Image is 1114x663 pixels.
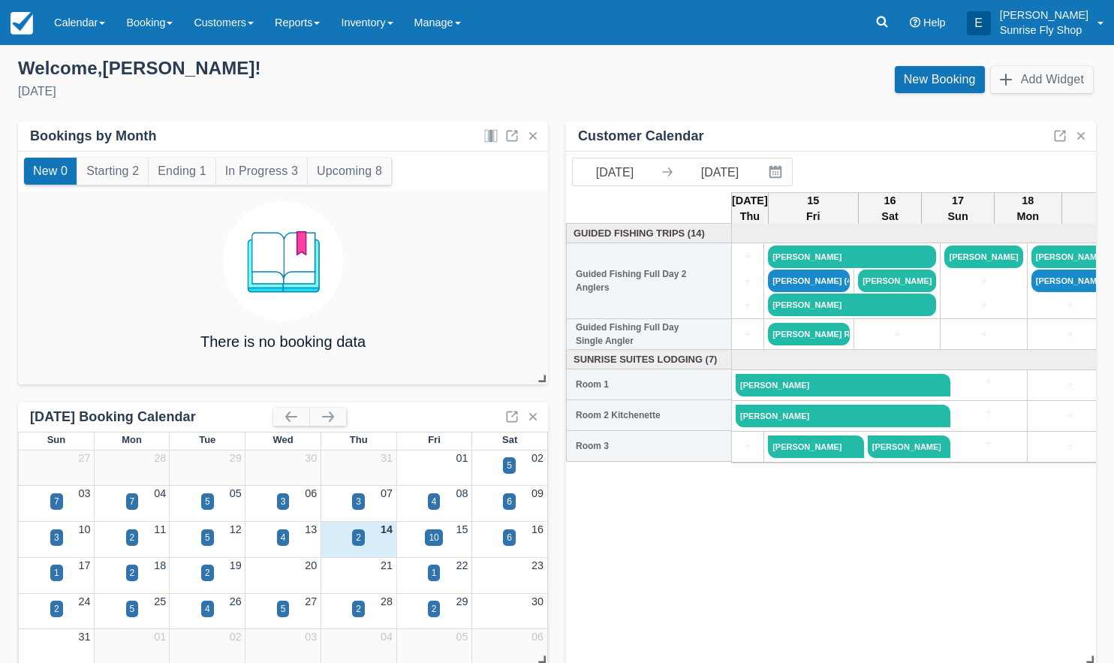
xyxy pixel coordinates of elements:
[205,566,210,580] div: 2
[736,438,760,455] a: +
[1031,246,1109,268] a: [PERSON_NAME]
[456,523,468,535] a: 15
[54,566,59,580] div: 1
[944,273,1022,290] a: +
[54,495,59,508] div: 7
[910,17,920,28] i: Help
[736,249,760,265] a: +
[154,559,166,571] a: 18
[216,158,307,185] button: In Progress 3
[154,487,166,499] a: 04
[923,17,946,29] span: Help
[502,434,517,445] span: Sat
[154,631,166,643] a: 01
[578,128,704,145] div: Customer Calendar
[381,487,393,499] a: 07
[1000,8,1088,23] p: [PERSON_NAME]
[736,405,941,427] a: [PERSON_NAME]
[991,66,1093,93] button: Add Widget
[356,495,361,508] div: 3
[768,270,850,292] a: [PERSON_NAME] (4)
[768,323,850,345] a: [PERSON_NAME] Re
[230,631,242,643] a: 02
[531,595,543,607] a: 30
[1031,408,1109,424] a: +
[868,435,941,458] a: [PERSON_NAME]
[79,523,91,535] a: 10
[736,327,760,343] a: +
[736,297,760,314] a: +
[858,327,936,343] a: +
[305,595,317,607] a: 27
[941,435,1023,452] a: +
[281,602,286,616] div: 5
[154,452,166,464] a: 28
[456,631,468,643] a: 05
[381,595,393,607] a: 28
[768,192,858,225] th: 15 Fri
[11,12,33,35] img: checkfront-main-nav-mini-logo.png
[507,459,512,472] div: 5
[507,495,512,508] div: 6
[567,369,732,400] th: Room 1
[356,531,361,544] div: 2
[230,559,242,571] a: 19
[305,487,317,499] a: 06
[858,270,936,292] a: [PERSON_NAME]
[272,434,293,445] span: Wed
[1031,377,1109,393] a: +
[230,487,242,499] a: 05
[567,243,732,318] th: Guided Fishing Full Day 2 Anglers
[429,531,438,544] div: 10
[79,559,91,571] a: 17
[154,595,166,607] a: 25
[432,602,437,616] div: 2
[305,523,317,535] a: 13
[531,631,543,643] a: 06
[1031,438,1109,455] a: +
[432,495,437,508] div: 4
[308,158,391,185] button: Upcoming 8
[768,435,854,458] a: [PERSON_NAME]
[199,434,215,445] span: Tue
[77,158,148,185] button: Starting 2
[223,201,343,321] img: booking.png
[381,559,393,571] a: 21
[381,523,393,535] a: 14
[428,434,441,445] span: Fri
[356,602,361,616] div: 2
[456,487,468,499] a: 08
[18,83,545,101] div: [DATE]
[507,531,512,544] div: 6
[567,318,732,349] th: Guided Fishing Full Day Single Angler
[941,405,1023,421] a: +
[571,226,728,240] a: Guided Fishing Trips (14)
[130,566,135,580] div: 2
[24,158,77,185] button: New 0
[762,158,792,185] button: Interact with the calendar and add the check-in date for your trip.
[130,495,135,508] div: 7
[230,523,242,535] a: 12
[531,452,543,464] a: 02
[230,452,242,464] a: 29
[736,273,760,290] a: +
[941,374,1023,390] a: +
[205,495,210,508] div: 5
[573,158,657,185] input: Start Date
[994,192,1061,225] th: 18 Mon
[79,631,91,643] a: 31
[944,327,1022,343] a: +
[200,333,366,350] h4: There is no booking data
[456,559,468,571] a: 22
[154,523,166,535] a: 11
[768,294,936,316] a: [PERSON_NAME]
[381,452,393,464] a: 31
[149,158,215,185] button: Ending 1
[858,192,922,225] th: 16 Sat
[531,487,543,499] a: 09
[944,297,1022,314] a: +
[79,595,91,607] a: 24
[205,531,210,544] div: 5
[456,452,468,464] a: 01
[922,192,995,225] th: 17 Sun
